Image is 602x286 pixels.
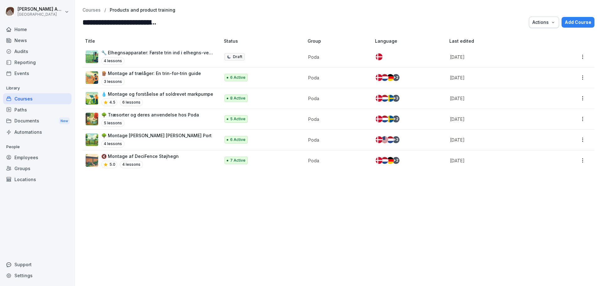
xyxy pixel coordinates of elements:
[230,116,246,122] p: 5 Active
[18,12,63,17] p: [GEOGRAPHIC_DATA]
[3,35,71,46] a: News
[450,74,550,81] p: [DATE]
[308,137,365,143] p: Poda
[101,153,179,159] p: 🔇 Montage af DeciFence Støjhegn
[230,158,246,163] p: 7 Active
[120,99,143,106] p: 6 lessons
[3,115,71,127] div: Documents
[381,95,388,102] img: nl.svg
[449,38,557,44] p: Last edited
[375,38,447,44] p: Language
[3,270,71,281] a: Settings
[3,259,71,270] div: Support
[59,117,70,125] div: New
[376,53,383,60] img: dk.svg
[86,133,98,146] img: jizd591trzcmgkwg7phjhdyp.png
[86,92,98,105] img: akw15qmbc8lz96rhhyr6ygo8.png
[529,17,559,28] button: Actions
[3,174,71,185] a: Locations
[101,70,201,77] p: 🪵 Montage af trælåger: En trin-for-trin guide
[110,8,175,13] a: Products and product training
[101,132,212,139] p: 🌳 Montage [PERSON_NAME] [PERSON_NAME] Port
[86,71,98,84] img: iitrrchdpqggmo7zvf685sph.png
[308,116,365,122] p: Poda
[532,19,556,26] div: Actions
[308,38,372,44] p: Group
[381,136,388,143] img: us.svg
[109,162,115,167] p: 5.0
[376,136,383,143] img: dk.svg
[387,74,394,81] img: de.svg
[450,95,550,102] p: [DATE]
[230,95,246,101] p: 8 Active
[3,93,71,104] a: Courses
[101,49,214,56] p: 🔧 Elhegnsapparater: Første trin ind i elhegns-verdenen
[308,54,365,60] p: Poda
[101,119,124,127] p: 5 lessons
[120,161,143,168] p: 4 lessons
[381,116,388,122] img: nl.svg
[381,157,388,164] img: nl.svg
[101,78,124,85] p: 3 lessons
[3,152,71,163] a: Employees
[101,91,213,97] p: 💧 Montage og forståelse af soldrevet markpumpe
[393,136,399,143] div: + 3
[3,83,71,93] p: Library
[3,163,71,174] a: Groups
[109,100,115,105] p: 4.5
[393,95,399,102] div: + 3
[85,38,221,44] p: Title
[101,140,124,148] p: 4 lessons
[308,74,365,81] p: Poda
[450,116,550,122] p: [DATE]
[82,8,101,13] a: Courses
[86,113,98,125] img: gb4uxy99b9loxgm7rcriajjo.png
[376,74,383,81] img: dk.svg
[565,19,591,26] div: Add Course
[3,127,71,138] a: Automations
[3,115,71,127] a: DocumentsNew
[387,95,394,102] img: se.svg
[387,116,394,122] img: se.svg
[3,57,71,68] a: Reporting
[3,68,71,79] a: Events
[562,17,594,28] button: Add Course
[450,54,550,60] p: [DATE]
[393,74,399,81] div: + 2
[387,136,394,143] img: nl.svg
[101,57,124,65] p: 4 lessons
[233,54,242,60] p: Draft
[393,157,399,164] div: + 2
[376,157,383,164] img: dk.svg
[3,46,71,57] a: Audits
[101,111,199,118] p: 🌳 Træsorter og deres anvendelse hos Poda
[393,116,399,122] div: + 2
[18,7,63,12] p: [PERSON_NAME] Andreasen
[3,104,71,115] a: Paths
[230,75,246,80] p: 6 Active
[86,154,98,167] img: thgb2mx0bhcepjhojq3x82qb.png
[381,74,388,81] img: nl.svg
[308,95,365,102] p: Poda
[104,8,106,13] p: /
[308,157,365,164] p: Poda
[3,142,71,152] p: People
[3,24,71,35] a: Home
[230,137,246,143] p: 6 Active
[86,51,98,63] img: fj77uby0edc8j7511z6kteqq.png
[450,137,550,143] p: [DATE]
